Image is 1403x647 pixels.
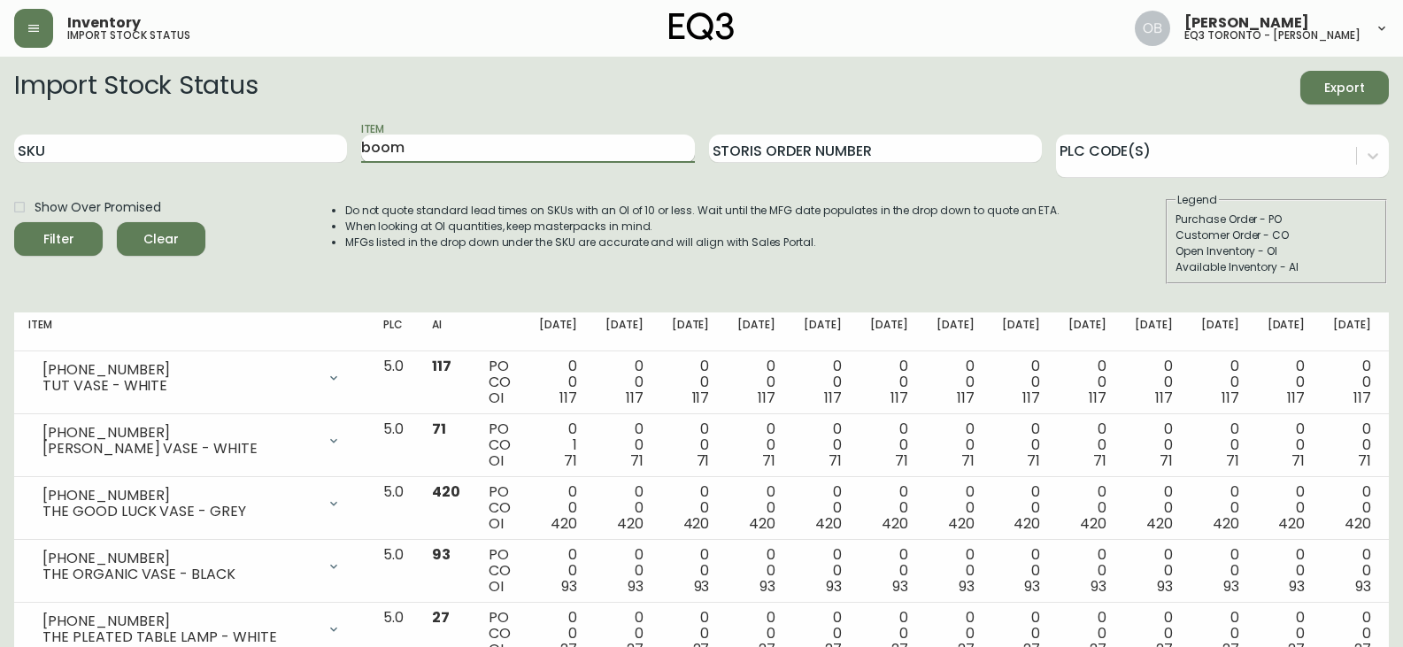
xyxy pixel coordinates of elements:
[628,576,644,597] span: 93
[1135,11,1170,46] img: 8e0065c524da89c5c924d5ed86cfe468
[605,358,644,406] div: 0 0
[489,388,504,408] span: OI
[870,358,908,406] div: 0 0
[1291,451,1305,471] span: 71
[1345,513,1371,534] span: 420
[1022,388,1040,408] span: 117
[959,576,975,597] span: 93
[697,451,710,471] span: 71
[489,576,504,597] span: OI
[1135,421,1173,469] div: 0 0
[551,513,577,534] span: 420
[489,513,504,534] span: OI
[890,388,908,408] span: 117
[43,228,74,250] div: Filter
[489,358,511,406] div: PO CO
[559,388,577,408] span: 117
[14,222,103,256] button: Filter
[345,235,1060,250] li: MFGs listed in the drop down under the SKU are accurate and will align with Sales Portal.
[1314,77,1375,99] span: Export
[829,451,842,471] span: 71
[28,547,355,586] div: [PHONE_NUMBER]THE ORGANIC VASE - BLACK
[42,613,316,629] div: [PHONE_NUMBER]
[626,388,644,408] span: 117
[759,576,775,597] span: 93
[1068,547,1106,595] div: 0 0
[432,481,460,502] span: 420
[432,419,446,439] span: 71
[826,576,842,597] span: 93
[672,484,710,532] div: 0 0
[591,312,658,351] th: [DATE]
[42,378,316,394] div: TUT VASE - WHITE
[1213,513,1239,534] span: 420
[539,421,577,469] div: 0 1
[525,312,591,351] th: [DATE]
[1135,484,1173,532] div: 0 0
[1002,484,1040,532] div: 0 0
[35,198,161,217] span: Show Over Promised
[1333,358,1371,406] div: 0 0
[672,421,710,469] div: 0 0
[692,388,710,408] span: 117
[42,551,316,566] div: [PHONE_NUMBER]
[937,547,975,595] div: 0 0
[1160,451,1173,471] span: 71
[1300,71,1389,104] button: Export
[1353,388,1371,408] span: 117
[1226,451,1239,471] span: 71
[948,513,975,534] span: 420
[870,421,908,469] div: 0 0
[737,358,775,406] div: 0 0
[1253,312,1320,351] th: [DATE]
[1287,388,1305,408] span: 117
[1268,358,1306,406] div: 0 0
[432,544,451,565] span: 93
[723,312,790,351] th: [DATE]
[117,222,205,256] button: Clear
[870,547,908,595] div: 0 0
[630,451,644,471] span: 71
[694,576,710,597] span: 93
[937,484,975,532] div: 0 0
[561,576,577,597] span: 93
[28,484,355,523] div: [PHONE_NUMBER]THE GOOD LUCK VASE - GREY
[1187,312,1253,351] th: [DATE]
[1135,547,1173,595] div: 0 0
[42,566,316,582] div: THE ORGANIC VASE - BLACK
[895,451,908,471] span: 71
[749,513,775,534] span: 420
[1176,212,1377,227] div: Purchase Order - PO
[804,484,842,532] div: 0 0
[1278,513,1305,534] span: 420
[42,362,316,378] div: [PHONE_NUMBER]
[1355,576,1371,597] span: 93
[1155,388,1173,408] span: 117
[669,12,735,41] img: logo
[672,358,710,406] div: 0 0
[539,358,577,406] div: 0 0
[1223,576,1239,597] span: 93
[1358,451,1371,471] span: 71
[369,312,418,351] th: PLC
[1176,259,1377,275] div: Available Inventory - AI
[1176,227,1377,243] div: Customer Order - CO
[892,576,908,597] span: 93
[1333,421,1371,469] div: 0 0
[882,513,908,534] span: 420
[1268,547,1306,595] div: 0 0
[539,547,577,595] div: 0 0
[605,547,644,595] div: 0 0
[762,451,775,471] span: 71
[922,312,989,351] th: [DATE]
[1002,421,1040,469] div: 0 0
[605,421,644,469] div: 0 0
[1002,358,1040,406] div: 0 0
[1201,358,1239,406] div: 0 0
[432,607,450,628] span: 27
[961,451,975,471] span: 71
[937,358,975,406] div: 0 0
[683,513,710,534] span: 420
[14,71,258,104] h2: Import Stock Status
[605,484,644,532] div: 0 0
